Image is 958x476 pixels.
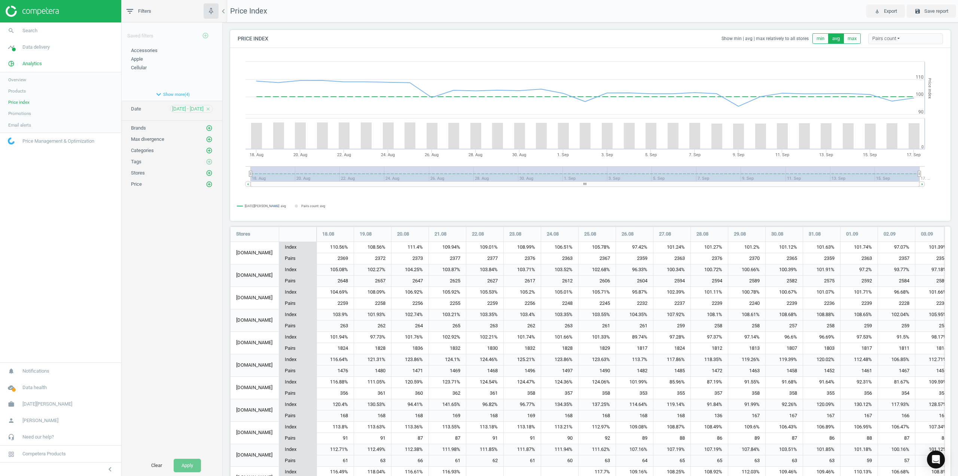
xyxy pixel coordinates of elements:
[868,33,943,45] div: Pairs count
[354,242,391,253] div: 108.56%
[541,343,578,354] div: 1828
[509,231,521,237] span: 23.08
[205,136,213,143] button: add_circle_outline
[653,298,690,309] div: 2237
[846,231,858,237] span: 01.09
[397,231,409,237] span: 20.08
[317,309,354,321] div: 103.9%
[4,40,18,54] i: timeline
[429,332,466,343] div: 102.92%
[504,298,541,309] div: 2256
[803,343,840,354] div: 1803
[22,138,94,145] span: Price Management & Optimization
[803,253,840,264] div: 2359
[138,8,151,15] span: Filters
[766,264,803,276] div: 100.39%
[541,321,578,331] div: 263
[691,298,728,309] div: 2239
[579,253,616,264] div: 2367
[691,309,728,321] div: 108.1%
[616,253,653,264] div: 2359
[466,298,503,309] div: 2259
[840,242,878,253] div: 101.74%
[728,264,765,276] div: 100.66%
[915,321,952,331] div: 258
[469,152,482,157] tspan: 28. Aug
[616,276,653,286] div: 2604
[279,343,316,354] div: Pairs
[206,170,213,176] i: add_circle_outline
[205,106,211,112] i: close
[279,253,316,264] div: Pairs
[579,321,616,331] div: 261
[579,343,616,354] div: 1829
[317,242,354,253] div: 110.56%
[143,459,170,472] button: Clear
[354,321,391,331] div: 262
[653,242,690,253] div: 101.24%
[691,242,728,253] div: 101.27%
[391,264,428,276] div: 104.25%
[916,75,924,80] text: 110
[541,332,578,343] div: 101.66%
[915,309,952,321] div: 105.95%
[206,136,213,143] i: add_circle_outline
[915,287,952,298] div: 101.66%
[205,169,213,177] button: add_circle_outline
[541,276,578,286] div: 2612
[927,78,932,98] tspan: Price Index
[354,309,391,321] div: 101.93%
[4,364,18,378] i: notifications
[915,8,921,14] i: save
[293,152,307,157] tspan: 20. Aug
[231,264,279,286] div: [DOMAIN_NAME]
[205,124,213,132] button: add_circle_outline
[472,231,484,237] span: 22.08
[317,264,354,276] div: 105.08%
[219,7,228,16] i: chevron_left
[231,287,279,309] div: [DOMAIN_NAME]
[281,204,286,208] tspan: avg
[198,28,213,43] button: add_circle_outline
[616,309,653,321] div: 104.35%
[131,136,164,142] span: Max divergence
[840,298,878,309] div: 2239
[803,242,840,253] div: 101.63%
[579,264,616,276] div: 102.68%
[4,430,18,444] i: headset_mic
[812,33,829,44] button: min
[22,44,50,51] span: Data delivery
[622,231,634,237] span: 26.08
[317,298,354,309] div: 2259
[541,242,578,253] div: 106.51%
[840,287,878,298] div: 101.71%
[803,298,840,309] div: 2236
[579,287,616,298] div: 105.71%
[653,264,690,276] div: 100.34%
[878,309,915,321] div: 102.04%
[101,464,119,474] button: chevron_left
[874,8,880,14] i: play_for_work
[354,276,391,286] div: 2657
[809,231,821,237] span: 31.08
[653,287,690,298] div: 102.39%
[584,231,596,237] span: 25.08
[466,343,503,354] div: 1830
[466,332,503,343] div: 102.21%
[878,264,915,276] div: 93.77%
[728,321,765,331] div: 258
[429,264,466,276] div: 103.87%
[728,343,765,354] div: 1813
[728,298,765,309] div: 2240
[391,276,428,286] div: 2647
[8,137,15,145] img: wGWNvw8QSZomAAAAABJRU5ErkJggg==
[840,276,878,286] div: 2592
[579,332,616,343] div: 101.33%
[206,147,213,154] i: add_circle_outline
[819,152,833,157] tspan: 13. Sep
[354,253,391,264] div: 2372
[691,276,728,286] div: 2594
[907,152,921,157] tspan: 17. Sep
[466,321,503,331] div: 263
[541,264,578,276] div: 103.52%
